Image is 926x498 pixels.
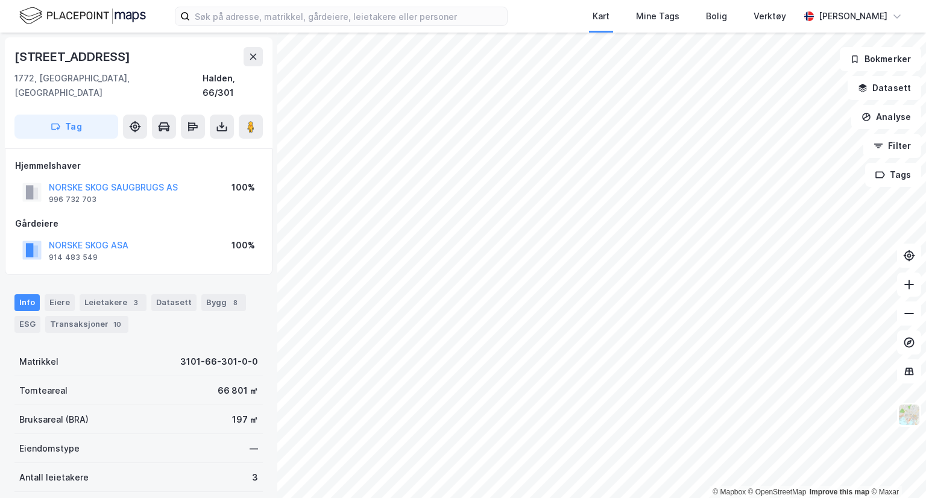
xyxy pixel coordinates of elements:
[19,355,58,369] div: Matrikkel
[252,470,258,485] div: 3
[15,216,262,231] div: Gårdeiere
[250,441,258,456] div: —
[190,7,507,25] input: Søk på adresse, matrikkel, gårdeiere, leietakere eller personer
[713,488,746,496] a: Mapbox
[840,47,921,71] button: Bokmerker
[754,9,786,24] div: Verktøy
[851,105,921,129] button: Analyse
[45,294,75,311] div: Eiere
[232,412,258,427] div: 197 ㎡
[19,470,89,485] div: Antall leietakere
[14,47,133,66] div: [STREET_ADDRESS]
[45,316,128,333] div: Transaksjoner
[151,294,197,311] div: Datasett
[231,238,255,253] div: 100%
[201,294,246,311] div: Bygg
[180,355,258,369] div: 3101-66-301-0-0
[810,488,869,496] a: Improve this map
[819,9,887,24] div: [PERSON_NAME]
[866,440,926,498] iframe: Chat Widget
[863,134,921,158] button: Filter
[636,9,679,24] div: Mine Tags
[19,5,146,27] img: logo.f888ab2527a4732fd821a326f86c7f29.svg
[111,318,124,330] div: 10
[19,383,68,398] div: Tomteareal
[19,441,80,456] div: Eiendomstype
[49,253,98,262] div: 914 483 549
[706,9,727,24] div: Bolig
[203,71,263,100] div: Halden, 66/301
[231,180,255,195] div: 100%
[49,195,96,204] div: 996 732 703
[748,488,807,496] a: OpenStreetMap
[865,163,921,187] button: Tags
[130,297,142,309] div: 3
[218,383,258,398] div: 66 801 ㎡
[898,403,921,426] img: Z
[14,71,203,100] div: 1772, [GEOGRAPHIC_DATA], [GEOGRAPHIC_DATA]
[80,294,146,311] div: Leietakere
[14,316,40,333] div: ESG
[19,412,89,427] div: Bruksareal (BRA)
[848,76,921,100] button: Datasett
[14,115,118,139] button: Tag
[593,9,609,24] div: Kart
[866,440,926,498] div: Kontrollprogram for chat
[229,297,241,309] div: 8
[15,159,262,173] div: Hjemmelshaver
[14,294,40,311] div: Info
